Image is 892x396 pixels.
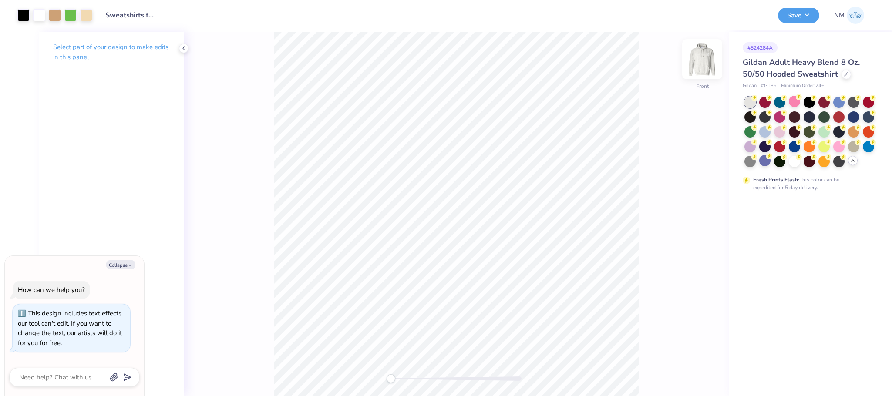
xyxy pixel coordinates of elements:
[685,42,720,77] img: Front
[743,57,860,79] span: Gildan Adult Heavy Blend 8 Oz. 50/50 Hooded Sweatshirt
[847,7,864,24] img: Naina Mehta
[778,8,819,23] button: Save
[753,176,799,183] strong: Fresh Prints Flash:
[18,309,122,347] div: This design includes text effects our tool can't edit. If you want to change the text, our artist...
[743,42,778,53] div: # 524284A
[753,176,860,191] div: This color can be expedited for 5 day delivery.
[387,374,395,383] div: Accessibility label
[99,7,163,24] input: Untitled Design
[743,82,757,90] span: Gildan
[834,10,845,20] span: NM
[53,42,170,62] p: Select part of your design to make edits in this panel
[830,7,868,24] a: NM
[106,260,135,269] button: Collapse
[18,285,85,294] div: How can we help you?
[761,82,777,90] span: # G185
[696,82,709,90] div: Front
[781,82,825,90] span: Minimum Order: 24 +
